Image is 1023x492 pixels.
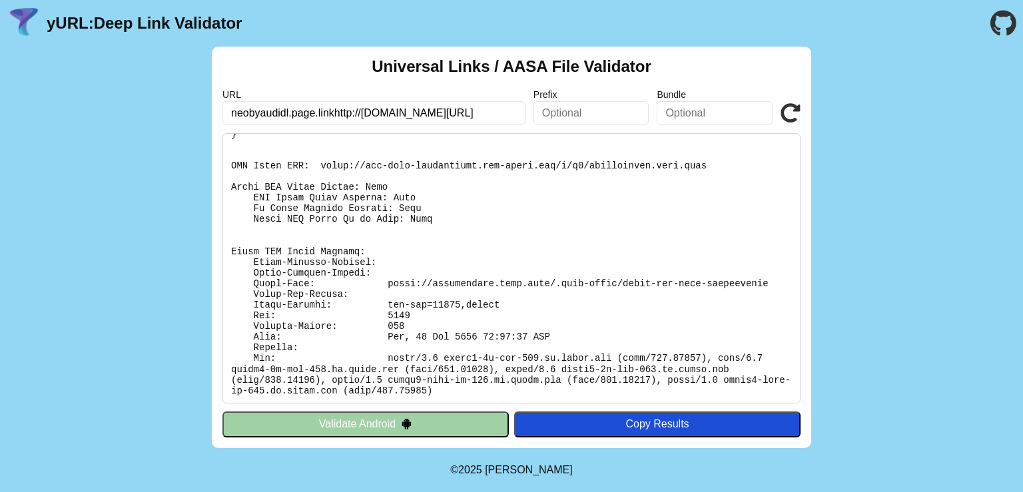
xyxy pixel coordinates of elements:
[7,6,41,41] img: yURL Logo
[485,464,573,475] a: Michael Ibragimchayev's Personal Site
[222,101,525,125] input: Required
[222,411,509,437] button: Validate Android
[521,418,794,430] div: Copy Results
[401,418,412,429] img: droidIcon.svg
[657,101,773,125] input: Optional
[222,133,801,403] pre: Lorem ipsu do: sitam://consectetur.adip.elit/.sedd-eiusm/tempo-inc-utla-etdoloremag Al Enimadmi: ...
[514,411,801,437] button: Copy Results
[458,464,482,475] span: 2025
[372,57,651,76] h2: Universal Links / AASA File Validator
[533,89,649,100] label: Prefix
[222,89,525,100] label: URL
[47,14,242,33] a: yURL:Deep Link Validator
[657,89,773,100] label: Bundle
[450,448,572,492] footer: ©
[533,101,649,125] input: Optional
